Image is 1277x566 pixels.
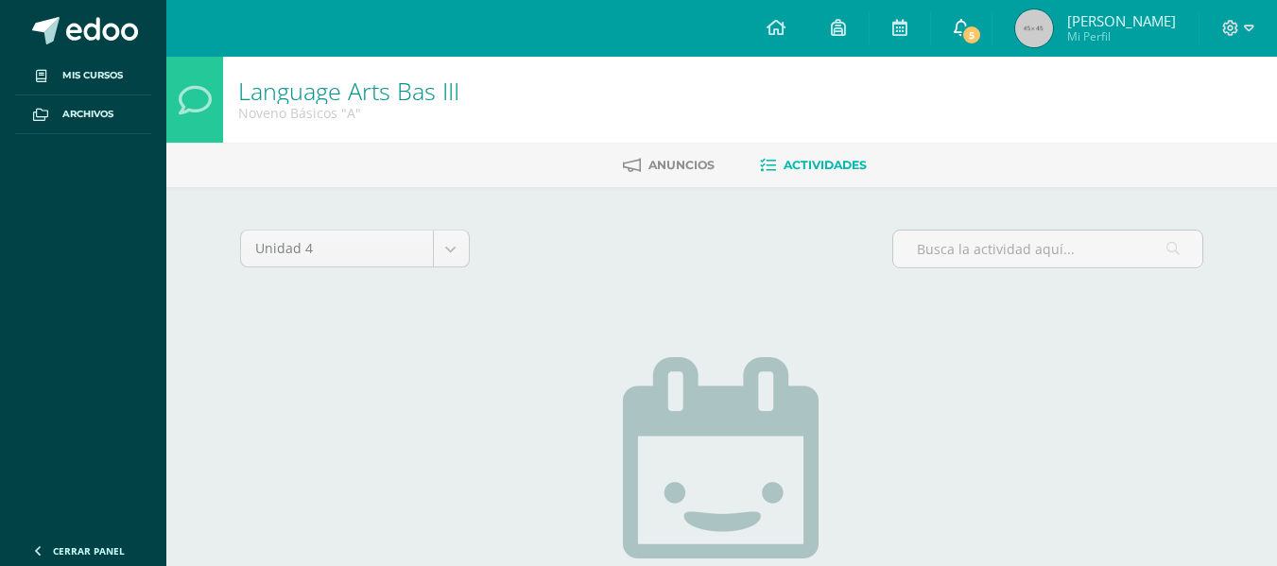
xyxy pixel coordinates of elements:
span: Mi Perfil [1067,28,1176,44]
a: Unidad 4 [241,231,469,266]
span: Actividades [784,158,867,172]
span: Cerrar panel [53,544,125,557]
span: Archivos [62,107,113,122]
span: Unidad 4 [255,231,419,266]
a: Actividades [760,150,867,180]
span: 5 [961,25,982,45]
span: Mis cursos [62,68,123,83]
a: Language Arts Bas III [238,75,459,107]
img: 45x45 [1015,9,1053,47]
a: Mis cursos [15,57,151,95]
a: Archivos [15,95,151,134]
h1: Language Arts Bas III [238,77,459,104]
span: [PERSON_NAME] [1067,11,1176,30]
span: Anuncios [648,158,715,172]
div: Noveno Básicos 'A' [238,104,459,122]
input: Busca la actividad aquí... [893,231,1202,267]
a: Anuncios [623,150,715,180]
